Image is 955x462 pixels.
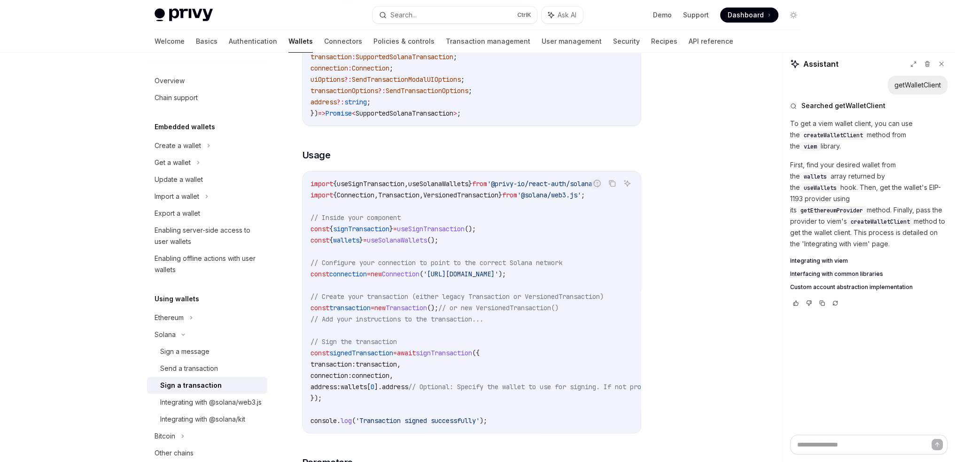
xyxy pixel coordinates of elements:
a: Send a transaction [147,360,267,377]
span: Transaction [386,304,427,312]
a: Overview [147,72,267,89]
a: Custom account abstraction implementation [790,283,947,291]
img: light logo [155,8,213,22]
span: }) [311,109,318,117]
span: import [311,180,333,188]
span: address [311,98,337,106]
span: '@solana/web3.js' [517,191,581,199]
span: import [311,191,333,199]
button: Ask AI [621,177,633,189]
a: Basics [196,30,217,53]
span: Usage [303,149,331,162]
div: Create a wallet [155,140,201,151]
span: address [382,383,408,391]
span: , [389,371,393,380]
span: (); [427,304,438,312]
span: const [311,236,329,244]
span: '[URL][DOMAIN_NAME]' [423,270,498,278]
a: Recipes [651,30,677,53]
span: Transaction [378,191,419,199]
span: const [311,349,329,357]
span: , [374,191,378,199]
div: Enabling server-side access to user wallets [155,225,262,247]
a: Update a wallet [147,171,267,188]
span: useWallets [804,184,837,192]
a: Other chains [147,445,267,462]
span: // Create your transaction (either legacy Transaction or VersionedTransaction) [311,292,604,301]
a: Wallets [288,30,313,53]
span: { [333,191,337,199]
a: Interfacing with common libraries [790,270,947,278]
span: SendTransactionOptions [386,86,468,95]
a: Integrating with viem [790,257,947,265]
span: , [419,191,423,199]
span: Promise [326,109,352,117]
span: Dashboard [728,10,764,20]
span: const [311,270,329,278]
a: Integrating with @solana/kit [147,411,267,428]
span: // or new VersionedTransaction() [438,304,559,312]
div: Export a wallet [155,208,200,219]
div: Search... [390,9,417,21]
button: Toggle dark mode [786,8,801,23]
span: ?: [344,75,352,84]
span: = [367,270,371,278]
span: 'Transaction signed successfully' [356,416,480,425]
a: Enabling offline actions with user wallets [147,250,267,278]
span: => [318,109,326,117]
span: ; [389,64,393,72]
span: = [363,236,367,244]
span: Connection [382,270,419,278]
a: Welcome [155,30,185,53]
span: transaction [329,304,371,312]
div: Other chains [155,447,194,459]
span: const [311,225,329,233]
div: Send a transaction [160,363,218,374]
span: // Configure your connection to point to the correct Solana network [311,258,562,267]
span: from [472,180,487,188]
span: Connection [337,191,374,199]
div: getWalletClient [894,80,941,90]
span: , [404,180,408,188]
span: connection [311,64,348,72]
span: '@privy-io/react-auth/solana' [487,180,596,188]
button: Copy the contents from the code block [606,177,618,189]
span: // Sign the transaction [311,337,397,346]
span: > [453,109,457,117]
span: transaction [311,53,352,61]
p: To get a viem wallet client, you can use the method from the library. [790,118,947,152]
div: Integrating with @solana/web3.js [160,397,262,408]
span: transaction [356,360,397,368]
span: , [397,360,401,368]
a: API reference [689,30,733,53]
span: { [333,180,337,188]
div: Get a wallet [155,157,191,168]
div: Chain support [155,92,198,103]
span: useSolanaWallets [367,236,427,244]
a: Dashboard [720,8,778,23]
span: address: [311,383,341,391]
div: Bitcoin [155,431,175,442]
span: new [371,270,382,278]
span: = [371,304,374,312]
div: Integrating with @solana/kit [160,414,245,425]
div: Ethereum [155,312,184,323]
span: . [337,416,341,425]
span: connection [352,371,389,380]
div: Sign a transaction [160,380,222,391]
span: Interfacing with common libraries [790,270,883,278]
a: User management [542,30,602,53]
span: ; [468,86,472,95]
span: // Inside your component [311,213,401,222]
span: } [359,236,363,244]
span: (); [465,225,476,233]
span: ?: [337,98,344,106]
button: Ask AI [542,7,583,23]
div: Update a wallet [155,174,203,185]
span: ]. [374,383,382,391]
span: transaction: [311,360,356,368]
span: ; [581,191,585,199]
span: Ask AI [558,10,576,20]
span: string [344,98,367,106]
a: Support [683,10,709,20]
